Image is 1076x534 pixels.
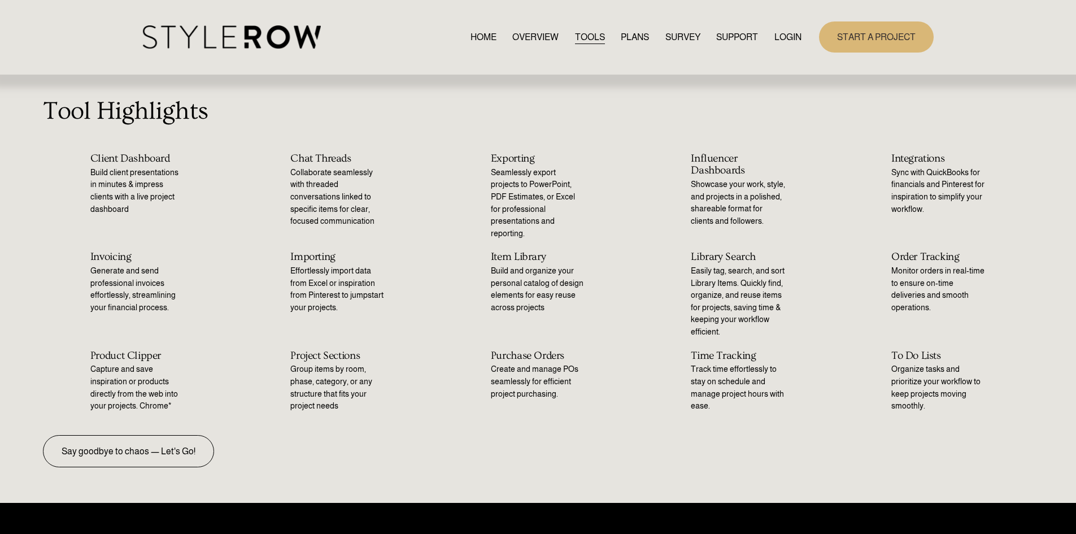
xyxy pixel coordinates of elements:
[290,251,385,263] h2: Importing
[621,29,649,45] a: PLANS
[691,153,785,177] h2: Influencer Dashboards
[290,167,385,228] p: Collaborate seamlessly with threaded conversations linked to specific items for clear, focused co...
[891,350,986,362] h2: To Do Lists
[43,435,214,467] a: Say goodbye to chaos — Let's Go!
[90,167,185,215] p: Build client presentations in minutes & impress clients with a live project dashboard
[491,251,585,263] h2: Item Library
[471,29,496,45] a: HOME
[691,179,785,227] p: Showcase your work, style, and projects in a polished, shareable format for clients and followers.
[491,363,585,400] p: Create and manage POs seamlessly for efficient project purchasing.
[290,350,385,362] h2: Project Sections
[691,265,785,338] p: Easily tag, search, and sort Library Items. Quickly find, organize, and reuse items for projects,...
[716,29,758,45] a: folder dropdown
[143,25,321,49] img: StyleRow
[290,265,385,314] p: Effortlessly import data from Excel or inspiration from Pinterest to jumpstart your projects.
[891,167,986,215] p: Sync with QuickBooks for financials and Pinterest for inspiration to simplify your workflow.
[90,153,185,164] h2: Client Dashboard
[575,29,605,45] a: TOOLS
[691,251,785,263] h2: Library Search
[491,167,585,240] p: Seamlessly export projects to PowerPoint, PDF Estimates, or Excel for professional presentations ...
[90,265,185,314] p: Generate and send professional invoices effortlessly, streamlining your financial process.
[891,153,986,164] h2: Integrations
[491,153,585,164] h2: Exporting
[691,363,785,412] p: Track time effortlessly to stay on schedule and manage project hours with ease.
[90,350,185,362] h2: Product Clipper
[691,350,785,362] h2: Time Tracking
[43,92,1033,130] p: Tool Highlights
[290,363,385,412] p: Group items by room, phase, category, or any structure that fits your project needs
[512,29,559,45] a: OVERVIEW
[891,265,986,314] p: Monitor orders in real-time to ensure on-time deliveries and smooth operations.
[90,251,185,263] h2: Invoicing
[290,153,385,164] h2: Chat Threads
[891,251,986,263] h2: Order Tracking
[774,29,801,45] a: LOGIN
[491,265,585,314] p: Build and organize your personal catalog of design elements for easy reuse across projects
[491,350,585,362] h2: Purchase Orders
[716,31,758,44] span: SUPPORT
[891,363,986,412] p: Organize tasks and prioritize your workflow to keep projects moving smoothly.
[665,29,700,45] a: SURVEY
[819,21,934,53] a: START A PROJECT
[90,363,185,412] p: Capture and save inspiration or products directly from the web into your projects. Chrome*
